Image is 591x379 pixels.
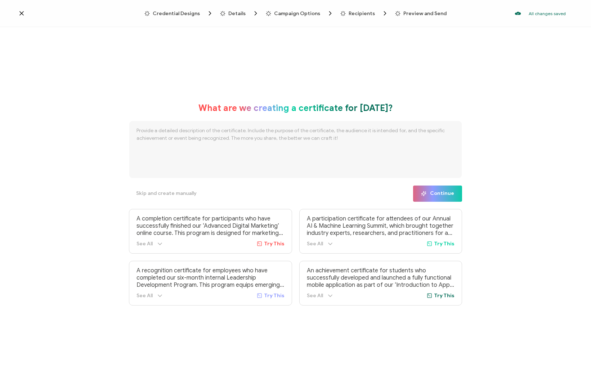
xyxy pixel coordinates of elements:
[136,267,284,289] p: A recognition certificate for employees who have completed our six-month internal Leadership Deve...
[274,11,320,16] span: Campaign Options
[529,11,566,16] p: All changes saved
[403,11,447,16] span: Preview and Send
[220,10,259,17] span: Details
[307,267,455,289] p: An achievement certificate for students who successfully developed and launched a fully functiona...
[198,103,393,113] h1: What are we creating a certificate for [DATE]?
[264,293,285,299] span: Try This
[136,293,153,299] span: See All
[307,241,323,247] span: See All
[136,191,197,196] span: Skip and create manually
[413,186,462,202] button: Continue
[340,10,389,17] span: Recipients
[434,241,455,247] span: Try This
[144,10,214,17] span: Credential Designs
[421,191,454,196] span: Continue
[307,293,323,299] span: See All
[228,11,246,16] span: Details
[434,293,455,299] span: Try This
[307,215,455,237] p: A participation certificate for attendees of our Annual AI & Machine Learning Summit, which broug...
[395,11,447,16] span: Preview and Send
[129,186,204,202] button: Skip and create manually
[467,298,591,379] iframe: Chat Widget
[144,10,447,17] div: Breadcrumb
[136,241,153,247] span: See All
[349,11,375,16] span: Recipients
[136,215,284,237] p: A completion certificate for participants who have successfully finished our ‘Advanced Digital Ma...
[153,11,200,16] span: Credential Designs
[264,241,285,247] span: Try This
[266,10,334,17] span: Campaign Options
